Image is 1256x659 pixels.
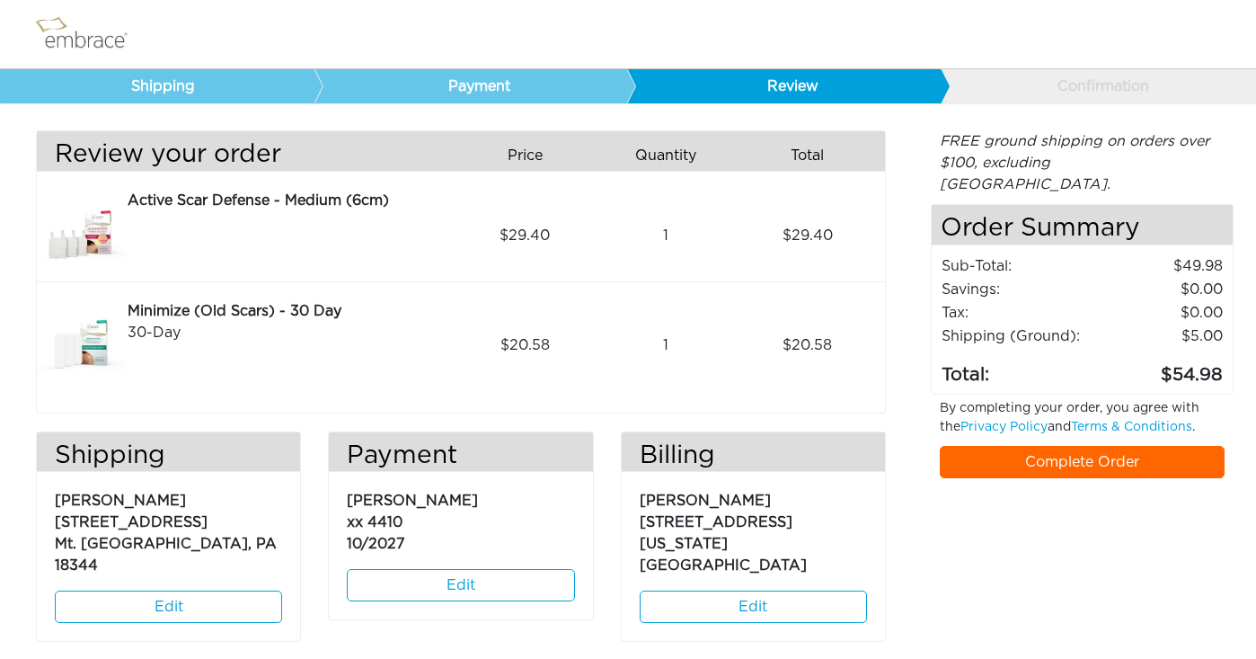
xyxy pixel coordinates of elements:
[941,254,1096,278] td: Sub-Total:
[1096,278,1224,301] td: 0.00
[941,301,1096,325] td: Tax:
[640,591,867,623] a: Edit
[347,569,574,601] a: Edit
[347,537,405,551] span: 10/2027
[1071,421,1192,433] a: Terms & Conditions
[783,225,833,246] span: 29.40
[622,441,885,472] h3: Billing
[744,140,885,171] div: Total
[37,300,127,390] img: dfa70dfa-8e49-11e7-8b1f-02e45ca4b85b.jpeg
[626,69,941,103] a: Review
[37,140,447,171] h3: Review your order
[1096,301,1224,325] td: 0.00
[500,225,550,246] span: 29.40
[640,481,867,576] p: [PERSON_NAME] [STREET_ADDRESS] [US_STATE][GEOGRAPHIC_DATA]
[783,334,832,356] span: 20.58
[128,190,447,211] div: Active Scar Defense - Medium (6cm)
[932,205,1233,245] h4: Order Summary
[347,515,402,530] span: xx 4410
[931,130,1234,195] div: FREE ground shipping on orders over $100, excluding [GEOGRAPHIC_DATA].
[663,334,668,356] span: 1
[1096,348,1224,389] td: 54.98
[500,334,550,356] span: 20.58
[128,322,447,343] div: 30-Day
[37,190,127,281] img: 3dae449a-8dcd-11e7-960f-02e45ca4b85b.jpeg
[55,481,282,576] p: [PERSON_NAME] [STREET_ADDRESS] Mt. [GEOGRAPHIC_DATA], PA 18344
[635,145,696,166] span: Quantity
[941,348,1096,389] td: Total:
[940,446,1225,478] a: Complete Order
[55,591,282,623] a: Edit
[314,69,628,103] a: Payment
[1096,254,1224,278] td: 49.98
[960,421,1048,433] a: Privacy Policy
[940,69,1254,103] a: Confirmation
[1096,325,1224,348] td: $5.00
[926,399,1238,446] div: By completing your order, you agree with the and .
[128,300,447,322] div: Minimize (Old Scars) - 30 Day
[663,225,668,246] span: 1
[37,441,300,472] h3: Shipping
[941,278,1096,301] td: Savings :
[347,494,478,508] span: [PERSON_NAME]
[461,140,602,171] div: Price
[941,325,1096,348] td: Shipping (Ground):
[31,12,148,57] img: logo.png
[329,441,592,472] h3: Payment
